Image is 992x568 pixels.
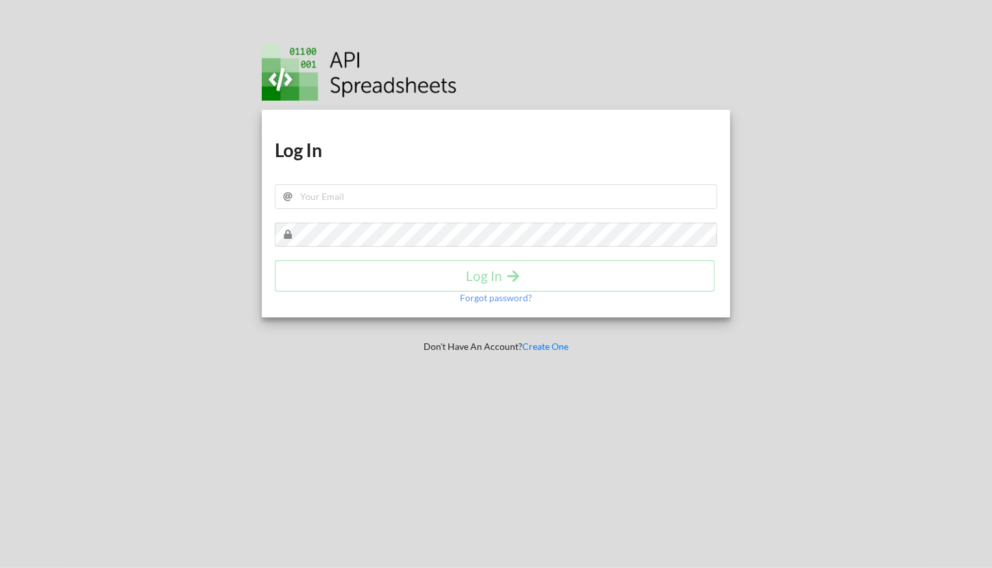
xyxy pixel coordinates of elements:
[275,138,717,162] h1: Log In
[262,44,457,101] img: Logo.png
[460,291,532,304] p: Forgot password?
[522,341,568,352] a: Create One
[275,184,717,209] input: Your Email
[253,340,739,353] p: Don't Have An Account?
